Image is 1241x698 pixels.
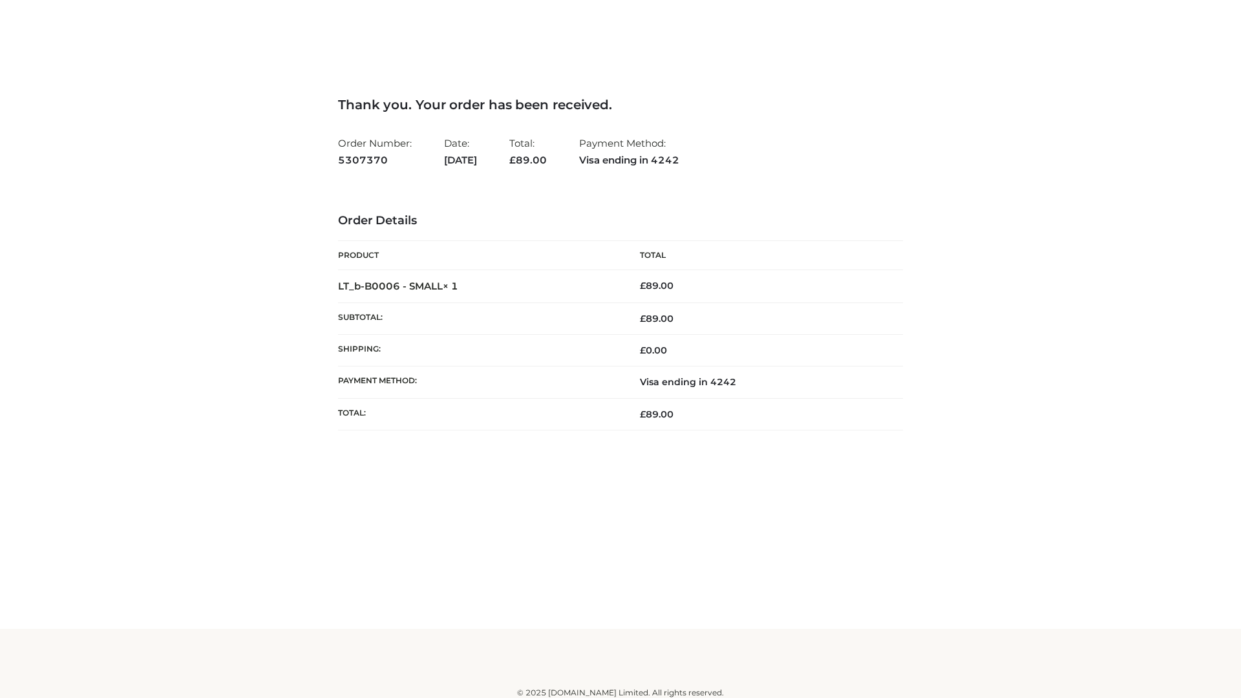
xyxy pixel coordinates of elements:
th: Total: [338,398,620,430]
li: Payment Method: [579,132,679,171]
span: 89.00 [509,154,547,166]
span: £ [640,280,646,291]
td: Visa ending in 4242 [620,366,903,398]
li: Order Number: [338,132,412,171]
th: Total [620,241,903,270]
h3: Order Details [338,214,903,228]
th: Product [338,241,620,270]
strong: × 1 [443,280,458,292]
span: 89.00 [640,408,674,420]
span: £ [640,344,646,356]
strong: 5307370 [338,152,412,169]
bdi: 0.00 [640,344,667,356]
span: £ [640,313,646,324]
th: Payment method: [338,366,620,398]
th: Shipping: [338,335,620,366]
strong: Visa ending in 4242 [579,152,679,169]
strong: [DATE] [444,152,477,169]
h3: Thank you. Your order has been received. [338,97,903,112]
span: £ [509,154,516,166]
th: Subtotal: [338,302,620,334]
bdi: 89.00 [640,280,674,291]
li: Total: [509,132,547,171]
strong: LT_b-B0006 - SMALL [338,280,458,292]
span: 89.00 [640,313,674,324]
span: £ [640,408,646,420]
li: Date: [444,132,477,171]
